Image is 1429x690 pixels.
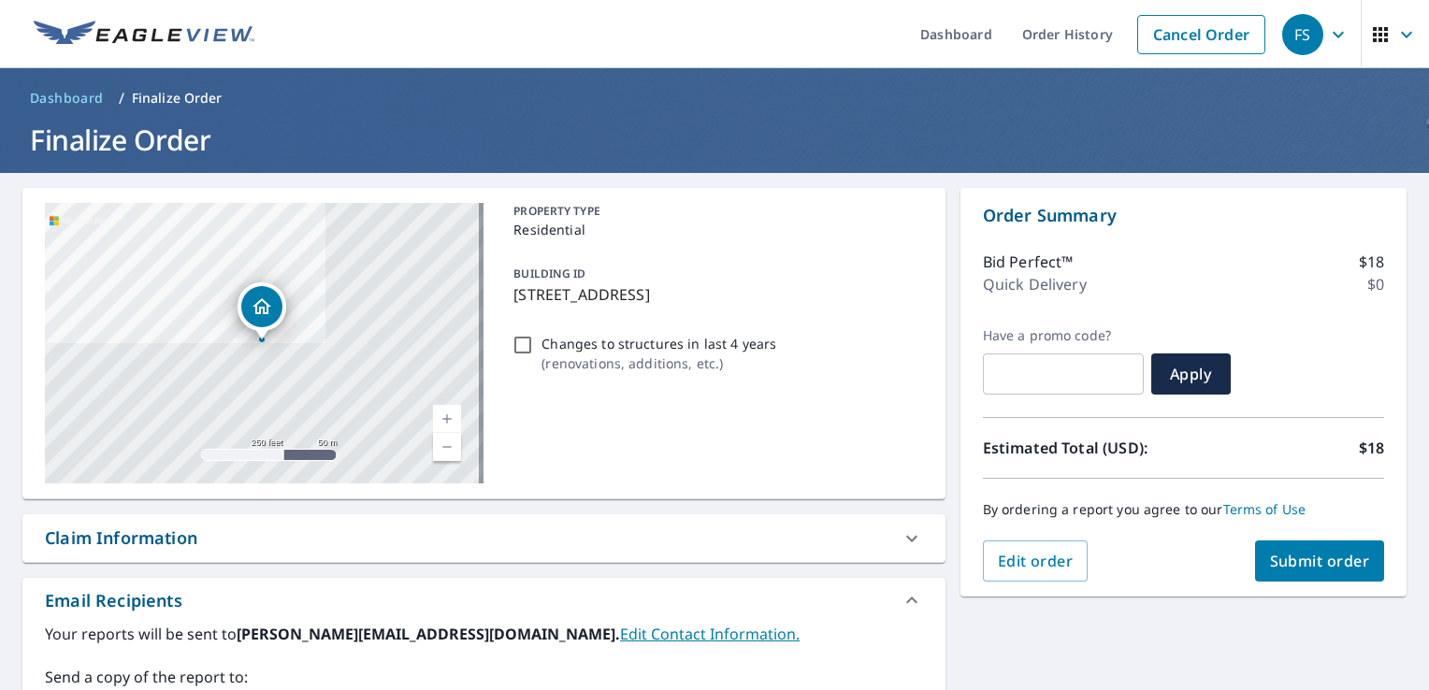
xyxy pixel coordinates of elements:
[45,588,182,613] div: Email Recipients
[132,89,223,108] p: Finalize Order
[541,353,776,373] p: ( renovations, additions, etc. )
[45,666,923,688] label: Send a copy of the report to:
[1255,540,1385,582] button: Submit order
[22,514,945,562] div: Claim Information
[998,551,1074,571] span: Edit order
[45,623,923,645] label: Your reports will be sent to
[1223,500,1306,518] a: Terms of Use
[1166,364,1216,384] span: Apply
[1282,14,1323,55] div: FS
[983,327,1144,344] label: Have a promo code?
[30,89,104,108] span: Dashboard
[45,525,197,551] div: Claim Information
[983,203,1384,228] p: Order Summary
[983,273,1087,295] p: Quick Delivery
[983,501,1384,518] p: By ordering a report you agree to our
[983,437,1184,459] p: Estimated Total (USD):
[34,21,254,49] img: EV Logo
[513,266,585,281] p: BUILDING ID
[620,624,800,644] a: EditContactInfo
[983,251,1074,273] p: Bid Perfect™
[983,540,1089,582] button: Edit order
[22,578,945,623] div: Email Recipients
[22,121,1407,159] h1: Finalize Order
[433,405,461,433] a: Current Level 17, Zoom In
[1137,15,1265,54] a: Cancel Order
[1359,437,1384,459] p: $18
[237,624,620,644] b: [PERSON_NAME][EMAIL_ADDRESS][DOMAIN_NAME].
[22,83,1407,113] nav: breadcrumb
[1367,273,1384,295] p: $0
[513,220,915,239] p: Residential
[238,282,286,340] div: Dropped pin, building 1, Residential property, 26135 31st St Salem, WI 53168
[119,87,124,109] li: /
[513,283,915,306] p: [STREET_ADDRESS]
[541,334,776,353] p: Changes to structures in last 4 years
[513,203,915,220] p: PROPERTY TYPE
[1359,251,1384,273] p: $18
[433,433,461,461] a: Current Level 17, Zoom Out
[22,83,111,113] a: Dashboard
[1151,353,1231,395] button: Apply
[1270,551,1370,571] span: Submit order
